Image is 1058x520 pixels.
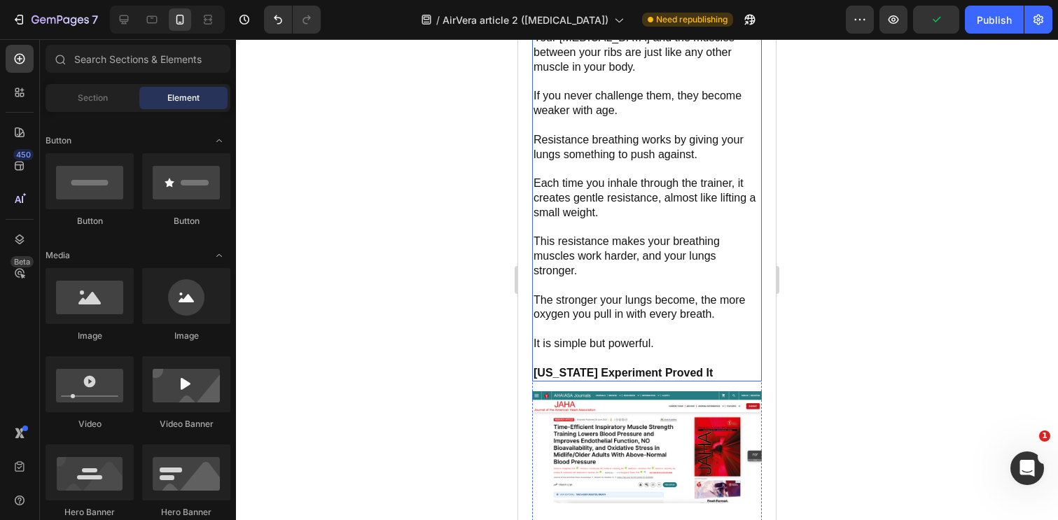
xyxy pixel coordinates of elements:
[142,215,230,227] div: Button
[436,13,440,27] span: /
[142,330,230,342] div: Image
[443,13,608,27] span: AirVera article 2 ([MEDICAL_DATA])
[656,13,728,26] span: Need republishing
[46,506,134,519] div: Hero Banner
[15,195,242,239] p: This resistance makes your breathing muscles work harder, and your lungs stronger.
[15,50,242,79] p: If you never challenge them, they become weaker with age.
[46,330,134,342] div: Image
[518,39,776,520] iframe: Design area
[15,137,242,181] p: Each time you inhale through the trainer, it creates gentle resistance, almost like lifting a sma...
[15,94,242,123] p: Resistance breathing works by giving your lungs something to push against.
[13,149,34,160] div: 450
[46,134,71,147] span: Button
[167,92,200,104] span: Element
[142,418,230,430] div: Video Banner
[965,6,1024,34] button: Publish
[1039,430,1050,442] span: 1
[14,352,244,463] img: image_demo.jpg
[208,244,230,267] span: Toggle open
[15,254,242,283] p: The stronger your lungs become, the more oxygen you pull in with every breath.
[15,297,242,312] p: It is simple but powerful.
[46,418,134,430] div: Video
[977,13,1012,27] div: Publish
[15,328,195,339] strong: [US_STATE] Experiment Proved It
[92,11,98,28] p: 7
[11,256,34,267] div: Beta
[142,506,230,519] div: Hero Banner
[46,249,70,262] span: Media
[46,215,134,227] div: Button
[78,92,108,104] span: Section
[264,6,321,34] div: Undo/Redo
[6,6,104,34] button: 7
[1010,451,1044,485] iframe: Intercom live chat
[46,45,230,73] input: Search Sections & Elements
[208,129,230,152] span: Toggle open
